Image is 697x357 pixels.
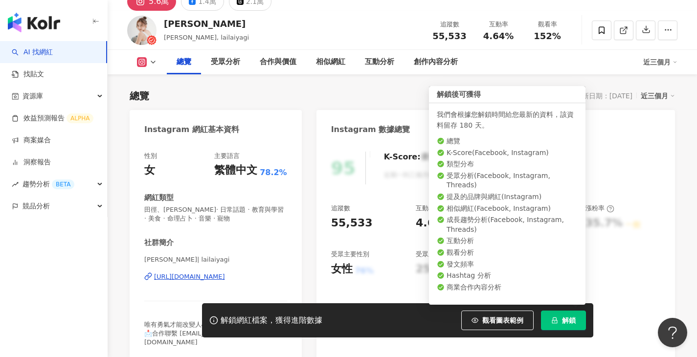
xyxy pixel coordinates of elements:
[365,56,394,68] div: 互動分析
[437,203,578,213] li: 相似網紅 ( Facebook, Instagram )
[12,181,19,188] span: rise
[483,31,514,41] span: 4.64%
[414,56,458,68] div: 創作內容分析
[482,316,523,324] span: 觀看圖表範例
[437,192,578,202] li: 提及的品牌與網紅 ( Instagram )
[331,262,353,277] div: 女性
[130,89,149,103] div: 總覽
[144,238,174,248] div: 社群簡介
[437,271,578,281] li: Hashtag 分析
[316,56,345,68] div: 相似網紅
[429,86,585,103] div: 解鎖後可獲得
[416,216,453,231] div: 4.64%
[164,18,249,30] div: [PERSON_NAME]
[144,272,287,281] a: [URL][DOMAIN_NAME]
[154,272,225,281] div: [URL][DOMAIN_NAME]
[461,311,534,330] button: 觀看圖表範例
[12,47,53,57] a: searchAI 找網紅
[22,195,50,217] span: 競品分析
[211,56,240,68] div: 受眾分析
[437,159,578,169] li: 類型分布
[144,163,155,178] div: 女
[22,173,74,195] span: 趨勢分析
[260,167,287,178] span: 78.2%
[437,236,578,246] li: 互動分析
[12,69,44,79] a: 找貼文
[331,250,369,259] div: 受眾主要性別
[22,85,43,107] span: 資源庫
[221,315,322,326] div: 解鎖網紅檔案，獲得進階數據
[144,205,287,223] span: 田徑、[PERSON_NAME]· 日常話題 · 教育與學習 · 美食 · 命理占卜 · 音樂 · 寵物
[8,13,60,32] img: logo
[384,152,446,162] div: K-Score :
[12,135,51,145] a: 商案媒合
[431,20,468,29] div: 追蹤數
[260,56,296,68] div: 合作與價值
[529,20,566,29] div: 觀看率
[534,31,561,41] span: 152%
[331,124,410,135] div: Instagram 數據總覽
[437,215,578,234] li: 成長趨勢分析 ( Facebook, Instagram, Threads )
[127,16,157,45] img: KOL Avatar
[437,248,578,258] li: 觀看分析
[437,109,578,131] div: 我們會根據您解鎖時間給您最新的資料，該資料留存 180 天。
[551,317,558,324] span: lock
[331,216,373,231] div: 55,533
[416,250,454,259] div: 受眾主要年齡
[164,34,249,41] span: [PERSON_NAME], lailaiyagi
[562,92,632,100] div: 最後更新日期：[DATE]
[585,204,614,213] div: 漲粉率
[641,89,675,102] div: 近三個月
[331,204,350,213] div: 追蹤數
[214,163,257,178] div: 繁體中文
[416,204,445,213] div: 互動率
[480,20,517,29] div: 互動率
[177,56,191,68] div: 總覽
[432,31,466,41] span: 55,533
[214,152,240,160] div: 主要語言
[144,152,157,160] div: 性別
[643,54,677,70] div: 近三個月
[144,193,174,203] div: 網紅類型
[437,171,578,190] li: 受眾分析 ( Facebook, Instagram, Threads )
[541,311,586,330] button: 解鎖
[144,124,239,135] div: Instagram 網紅基本資料
[52,179,74,189] div: BETA
[437,259,578,269] li: 發文頻率
[12,157,51,167] a: 洞察報告
[562,316,576,324] span: 解鎖
[437,148,578,157] li: K-Score ( Facebook, Instagram )
[437,282,578,292] li: 商業合作內容分析
[12,113,93,123] a: 效益預測報告ALPHA
[437,136,578,146] li: 總覽
[144,255,287,264] span: [PERSON_NAME]| lailaiyagi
